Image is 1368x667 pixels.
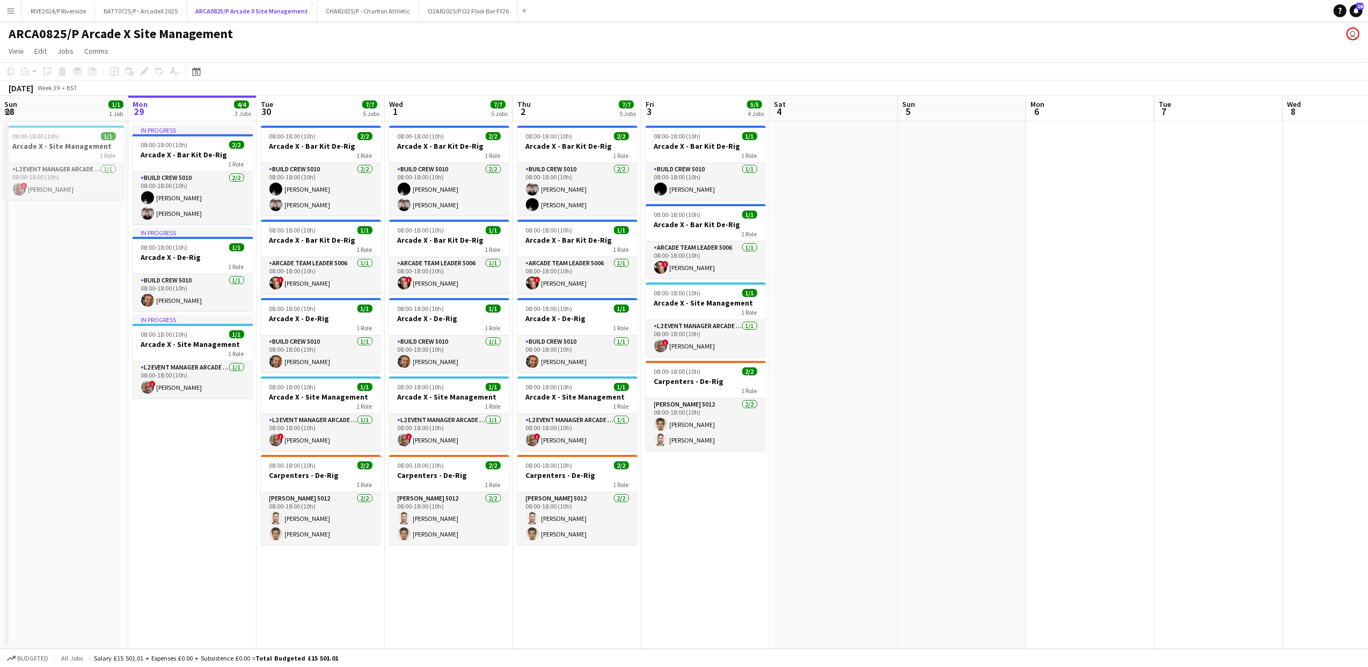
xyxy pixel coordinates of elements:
[4,163,125,200] app-card-role: L2 Event Manager Arcade 50061/108:00-18:00 (10h)![PERSON_NAME]
[398,226,444,234] span: 08:00-18:00 (10h)
[654,211,701,219] span: 08:00-18:00 (10h)
[389,455,509,545] app-job-card: 08:00-18:00 (10h)2/2Carpenters - De-Rig1 Role[PERSON_NAME] 50122/208:00-18:00 (10h)[PERSON_NAME][...
[141,330,188,338] span: 08:00-18:00 (10h)
[517,414,638,451] app-card-role: L2 Event Manager Arcade 50061/108:00-18:00 (10h)![PERSON_NAME]
[1030,99,1044,109] span: Mon
[534,433,540,440] span: !
[1350,4,1363,17] a: 16
[398,132,444,140] span: 08:00-18:00 (10h)
[133,126,253,224] app-job-card: In progress08:00-18:00 (10h)2/2Arcade X - Bar Kit De-Rig1 RoleBuild Crew 50102/208:00-18:00 (10h)...
[614,383,629,391] span: 1/1
[517,455,638,545] div: 08:00-18:00 (10h)2/2Carpenters - De-Rig1 Role[PERSON_NAME] 50122/208:00-18:00 (10h)[PERSON_NAME][...
[517,220,638,294] app-job-card: 08:00-18:00 (10h)1/1Arcade X - Bar Kit De-Rig1 RoleArcade Team Leader 50061/108:00-18:00 (10h)![P...
[229,330,244,338] span: 1/1
[389,376,509,451] app-job-card: 08:00-18:00 (10h)1/1Arcade X - Site Management1 RoleL2 Event Manager Arcade 50061/108:00-18:00 (1...
[902,99,915,109] span: Sun
[9,26,233,42] h1: ARCA0825/P Arcade X Site Management
[261,220,381,294] app-job-card: 08:00-18:00 (10h)1/1Arcade X - Bar Kit De-Rig1 RoleArcade Team Leader 50061/108:00-18:00 (10h)![P...
[269,383,316,391] span: 08:00-18:00 (10h)
[517,141,638,151] h3: Arcade X - Bar Kit De-Rig
[614,461,629,469] span: 2/2
[662,261,669,267] span: !
[419,1,518,21] button: O2AR2025/P O2 Floor Bar FY26
[646,163,766,200] app-card-role: Build Crew 50101/108:00-18:00 (10h)[PERSON_NAME]
[133,315,253,398] app-job-card: In progress08:00-18:00 (10h)1/1Arcade X - Site Management1 RoleL2 Event Manager Arcade 50061/108:...
[261,492,381,545] app-card-role: [PERSON_NAME] 50122/208:00-18:00 (10h)[PERSON_NAME][PERSON_NAME]
[491,100,506,108] span: 7/7
[387,105,403,118] span: 1
[229,160,244,168] span: 1 Role
[261,414,381,451] app-card-role: L2 Event Manager Arcade 50061/108:00-18:00 (10h)![PERSON_NAME]
[261,298,381,372] app-job-card: 08:00-18:00 (10h)1/1Arcade X - De-Rig1 RoleBuild Crew 50101/108:00-18:00 (10h)[PERSON_NAME]
[517,314,638,323] h3: Arcade X - De-Rig
[84,46,108,56] span: Comms
[149,381,156,387] span: !
[517,99,531,109] span: Thu
[261,99,273,109] span: Tue
[517,257,638,294] app-card-role: Arcade Team Leader 50061/108:00-18:00 (10h)![PERSON_NAME]
[662,339,669,346] span: !
[526,305,573,313] span: 08:00-18:00 (10h)
[526,132,573,140] span: 08:00-18:00 (10h)
[357,226,372,234] span: 1/1
[261,336,381,372] app-card-role: Build Crew 50101/108:00-18:00 (10h)[PERSON_NAME]
[4,126,125,200] div: 08:00-18:00 (10h)1/1Arcade X - Site Management1 RoleL2 Event Manager Arcade 50061/108:00-18:00 (1...
[646,320,766,357] app-card-role: L2 Event Manager Arcade 50061/108:00-18:00 (10h)![PERSON_NAME]
[644,105,654,118] span: 3
[53,44,78,58] a: Jobs
[59,654,85,662] span: All jobs
[259,105,273,118] span: 30
[646,298,766,308] h3: Arcade X - Site Management
[517,492,638,545] app-card-role: [PERSON_NAME] 50122/208:00-18:00 (10h)[PERSON_NAME][PERSON_NAME]
[646,141,766,151] h3: Arcade X - Bar Kit De-Rig
[133,228,253,311] div: In progress08:00-18:00 (10h)1/1Arcade X - De-Rig1 RoleBuild Crew 50101/108:00-18:00 (10h)[PERSON_...
[234,100,249,108] span: 4/4
[1356,3,1364,10] span: 16
[517,470,638,480] h3: Carpenters - De-Rig
[80,44,113,58] a: Comms
[357,383,372,391] span: 1/1
[357,324,372,332] span: 1 Role
[486,461,501,469] span: 2/2
[517,376,638,451] app-job-card: 08:00-18:00 (10h)1/1Arcade X - Site Management1 RoleL2 Event Manager Arcade 50061/108:00-18:00 (1...
[646,126,766,200] div: 08:00-18:00 (10h)1/1Arcade X - Bar Kit De-Rig1 RoleBuild Crew 50101/108:00-18:00 (10h)[PERSON_NAME]
[614,305,629,313] span: 1/1
[646,242,766,278] app-card-role: Arcade Team Leader 50061/108:00-18:00 (10h)![PERSON_NAME]
[742,367,757,375] span: 2/2
[747,100,762,108] span: 5/5
[277,433,284,440] span: !
[9,83,33,93] div: [DATE]
[133,228,253,237] div: In progress
[742,151,757,160] span: 1 Role
[485,402,501,410] span: 1 Role
[30,44,51,58] a: Edit
[389,126,509,215] app-job-card: 08:00-18:00 (10h)2/2Arcade X - Bar Kit De-Rig1 RoleBuild Crew 50102/208:00-18:00 (10h)[PERSON_NAM...
[517,163,638,215] app-card-role: Build Crew 50102/208:00-18:00 (10h)[PERSON_NAME][PERSON_NAME]
[389,141,509,151] h3: Arcade X - Bar Kit De-Rig
[357,402,372,410] span: 1 Role
[357,461,372,469] span: 2/2
[517,336,638,372] app-card-role: Build Crew 50101/108:00-18:00 (10h)[PERSON_NAME]
[133,150,253,160] h3: Arcade X - Bar Kit De-Rig
[1159,99,1171,109] span: Tue
[646,220,766,229] h3: Arcade X - Bar Kit De-Rig
[389,470,509,480] h3: Carpenters - De-Rig
[1029,105,1044,118] span: 6
[108,100,123,108] span: 1/1
[317,1,419,21] button: CHAR2025/P - Charlton Athletic
[654,289,701,297] span: 08:00-18:00 (10h)
[5,653,50,664] button: Budgeted
[389,392,509,402] h3: Arcade X - Site Management
[261,163,381,215] app-card-role: Build Crew 50102/208:00-18:00 (10h)[PERSON_NAME][PERSON_NAME]
[4,99,17,109] span: Sun
[646,204,766,278] div: 08:00-18:00 (10h)1/1Arcade X - Bar Kit De-Rig1 RoleArcade Team Leader 50061/108:00-18:00 (10h)![P...
[654,132,701,140] span: 08:00-18:00 (10h)
[517,126,638,215] app-job-card: 08:00-18:00 (10h)2/2Arcade X - Bar Kit De-Rig1 RoleBuild Crew 50102/208:00-18:00 (10h)[PERSON_NAM...
[261,126,381,215] app-job-card: 08:00-18:00 (10h)2/2Arcade X - Bar Kit De-Rig1 RoleBuild Crew 50102/208:00-18:00 (10h)[PERSON_NAM...
[133,252,253,262] h3: Arcade X - De-Rig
